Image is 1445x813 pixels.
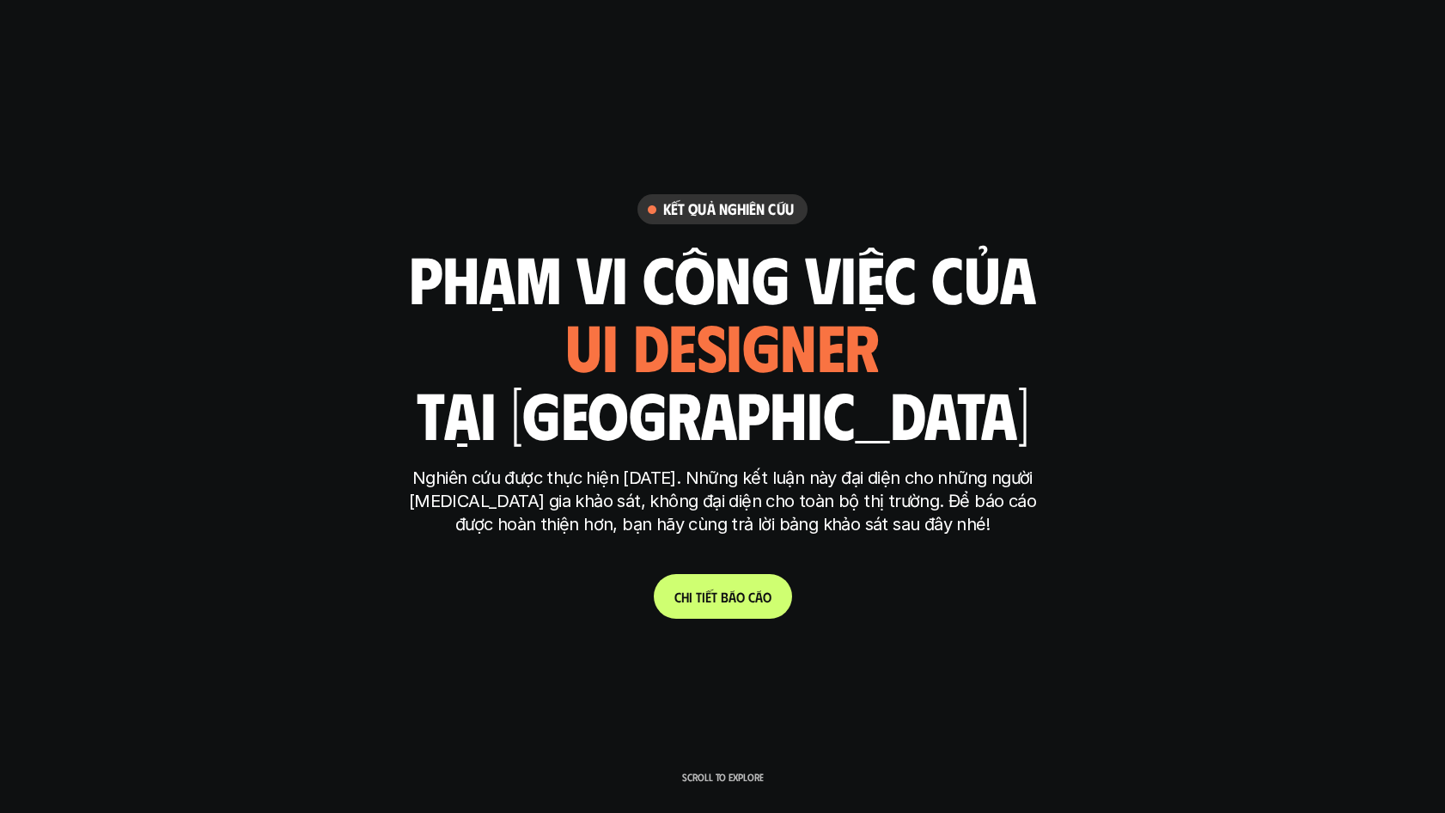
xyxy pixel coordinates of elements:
[721,589,729,605] span: b
[763,589,771,605] span: o
[755,589,763,605] span: á
[654,574,792,619] a: Chitiếtbáocáo
[736,589,745,605] span: o
[705,589,711,605] span: ế
[663,199,794,219] h6: Kết quả nghiên cứu
[702,589,705,605] span: i
[689,589,692,605] span: i
[696,589,702,605] span: t
[417,377,1029,449] h1: tại [GEOGRAPHIC_DATA]
[409,241,1036,314] h1: phạm vi công việc của
[400,467,1045,536] p: Nghiên cứu được thực hiện [DATE]. Những kết luận này đại diện cho những người [MEDICAL_DATA] gia ...
[711,589,717,605] span: t
[748,589,755,605] span: c
[674,589,681,605] span: C
[729,589,736,605] span: á
[682,771,764,783] p: Scroll to explore
[681,589,689,605] span: h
